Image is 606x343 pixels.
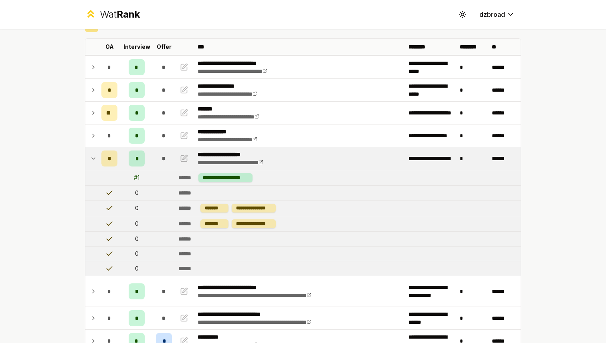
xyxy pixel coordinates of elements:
[121,216,153,231] td: 0
[121,232,153,246] td: 0
[105,43,114,51] p: OA
[479,10,505,19] span: dzbroad
[121,247,153,261] td: 0
[473,7,521,22] button: dzbroad
[121,261,153,276] td: 0
[134,174,139,182] div: # 1
[85,8,140,21] a: WatRank
[100,8,140,21] div: Wat
[123,43,150,51] p: Interview
[121,186,153,200] td: 0
[121,201,153,216] td: 0
[157,43,172,51] p: Offer
[117,8,140,20] span: Rank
